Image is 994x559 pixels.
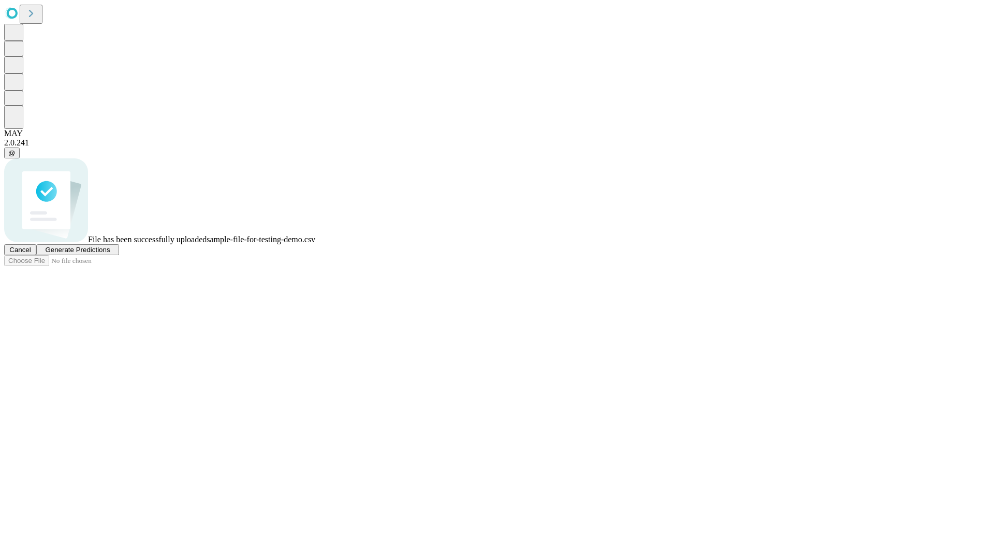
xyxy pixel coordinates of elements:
span: @ [8,149,16,157]
span: Cancel [9,246,31,254]
span: sample-file-for-testing-demo.csv [207,235,315,244]
button: Cancel [4,244,36,255]
div: MAY [4,129,990,138]
span: File has been successfully uploaded [88,235,207,244]
span: Generate Predictions [45,246,110,254]
div: 2.0.241 [4,138,990,148]
button: @ [4,148,20,158]
button: Generate Predictions [36,244,119,255]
